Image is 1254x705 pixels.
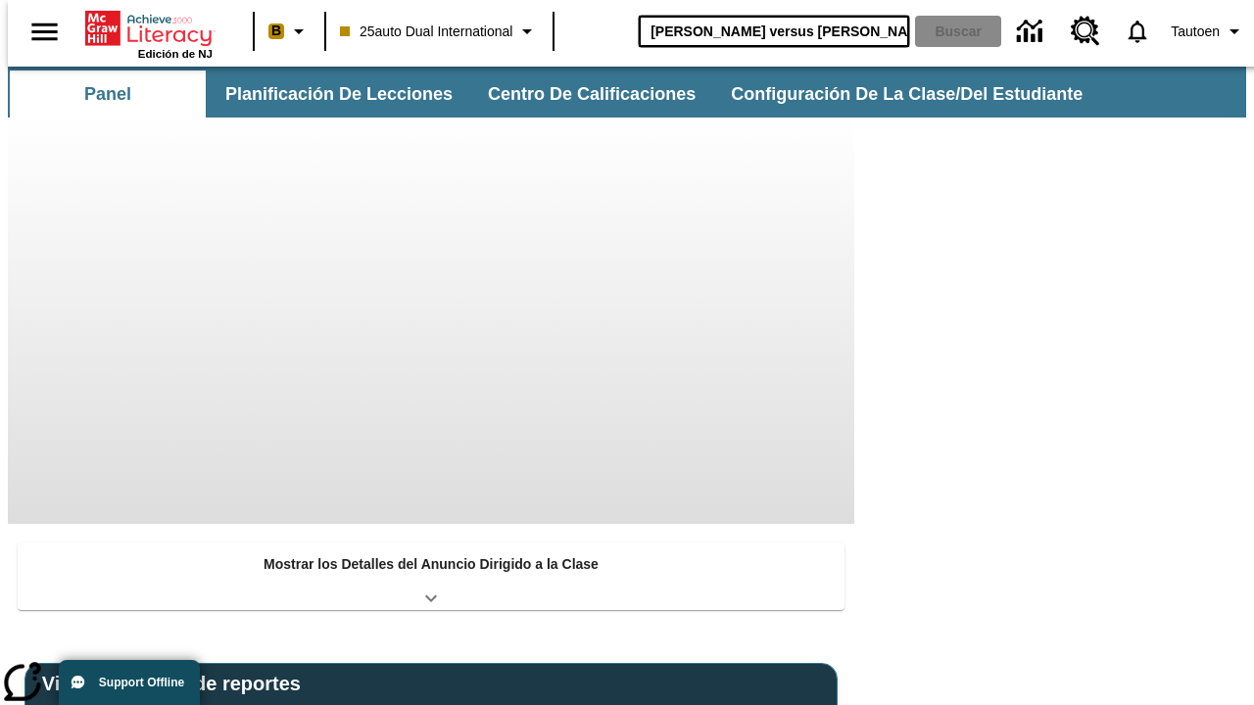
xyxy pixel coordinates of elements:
[8,16,286,33] body: Máximo 600 caracteres
[8,67,1246,117] div: Subbarra de navegación
[488,83,696,106] span: Centro de calificaciones
[731,83,1083,106] span: Configuración de la clase/del estudiante
[1171,22,1220,42] span: Tautoen
[1059,5,1112,58] a: Centro de recursos, Se abrirá en una pestaña nueva.
[225,83,453,106] span: Planificación de lecciones
[138,48,213,60] span: Edición de NJ
[1163,14,1254,49] button: Perfil/Configuración
[18,542,844,610] div: Mostrar los Detalles del Anuncio Dirigido a la Clase
[715,70,1098,117] button: Configuración de la clase/del estudiante
[16,3,73,61] button: Abrir el menú lateral
[1005,5,1059,59] a: Centro de información
[10,70,206,117] button: Panel
[99,676,184,689] span: Support Offline
[59,660,200,705] button: Support Offline
[8,70,1100,117] div: Subbarra de navegación
[261,14,318,49] button: Boost El color de la clase es melocotón. Cambiar el color de la clase.
[84,83,131,106] span: Panel
[332,14,547,49] button: Clase: 25auto Dual International, Selecciona una clase
[472,70,711,117] button: Centro de calificaciones
[639,16,909,47] input: Buscar campo
[85,9,213,48] a: Portada
[1112,6,1163,57] a: Notificaciones
[340,22,512,42] span: 25auto Dual International
[210,70,468,117] button: Planificación de lecciones
[264,554,599,575] p: Mostrar los Detalles del Anuncio Dirigido a la Clase
[271,19,281,43] span: B
[85,7,213,60] div: Portada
